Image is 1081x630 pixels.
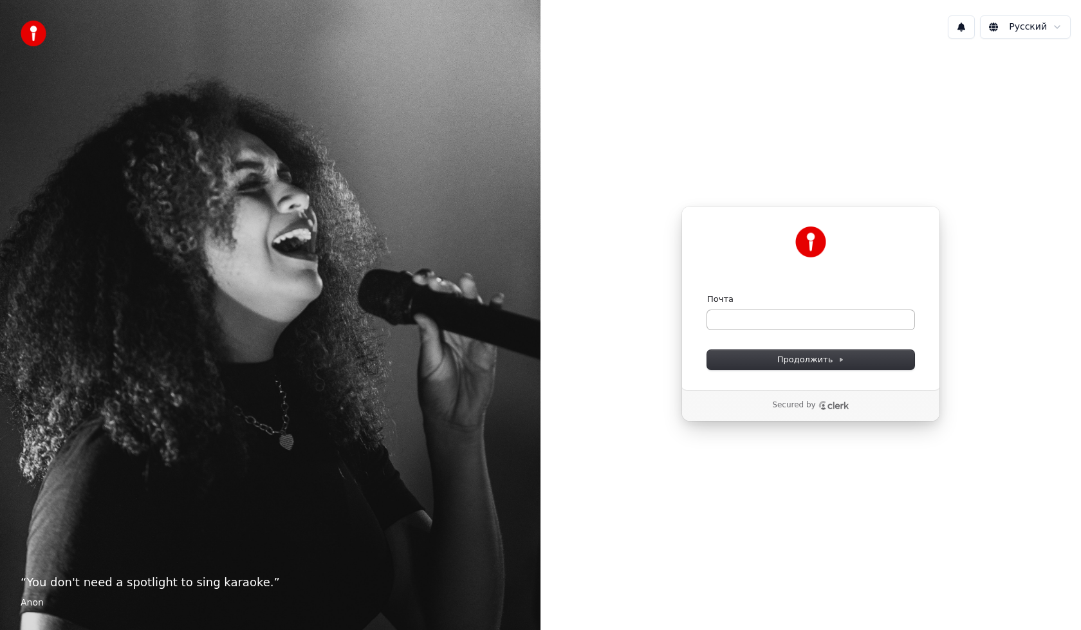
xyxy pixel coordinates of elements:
[795,227,826,257] img: Youka
[818,401,849,410] a: Clerk logo
[21,597,520,609] footer: Anon
[707,350,914,369] button: Продолжить
[21,573,520,591] p: “ You don't need a spotlight to sing karaoke. ”
[772,400,815,411] p: Secured by
[777,354,845,366] span: Продолжить
[21,21,46,46] img: youka
[707,293,734,305] label: Почта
